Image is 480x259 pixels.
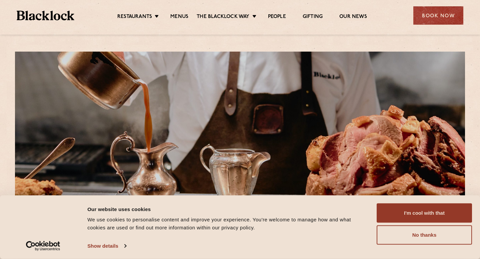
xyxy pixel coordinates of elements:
div: Our website uses cookies [87,205,369,213]
a: People [268,14,286,21]
a: Our News [339,14,367,21]
div: Book Now [413,6,463,25]
div: We use cookies to personalise content and improve your experience. You're welcome to manage how a... [87,216,369,232]
a: The Blacklock Way [197,14,249,21]
button: No thanks [377,225,472,245]
a: Usercentrics Cookiebot - opens in a new window [14,241,72,251]
a: Show details [87,241,126,251]
button: I'm cool with that [377,203,472,223]
a: Restaurants [117,14,152,21]
img: BL_Textured_Logo-footer-cropped.svg [17,11,74,20]
a: Gifting [303,14,323,21]
a: Menus [170,14,188,21]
